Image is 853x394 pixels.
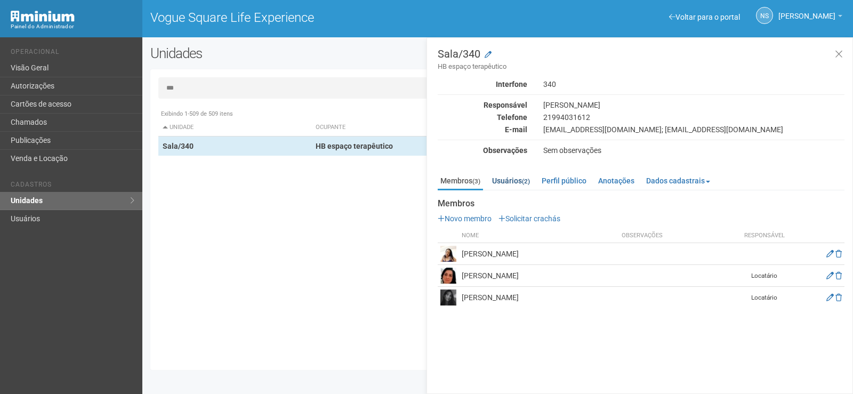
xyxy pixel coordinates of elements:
a: Editar membro [826,293,834,302]
div: Telefone [430,112,535,122]
a: Perfil público [539,173,589,189]
small: (2) [522,178,530,185]
li: Cadastros [11,181,134,192]
a: Novo membro [438,214,492,223]
div: Sem observações [535,146,852,155]
a: Excluir membro [835,293,842,302]
div: Observações [430,146,535,155]
strong: HB espaço terapêutico [316,142,393,150]
strong: Sala/340 [163,142,194,150]
div: Responsável [430,100,535,110]
a: Membros(3) [438,173,483,190]
th: Responsável [738,229,791,243]
img: user.png [440,290,456,305]
li: Operacional [11,48,134,59]
h3: Sala/340 [438,49,844,71]
a: [PERSON_NAME] [778,13,842,22]
a: Solicitar crachás [498,214,560,223]
a: Dados cadastrais [643,173,713,189]
th: Unidade: activate to sort column descending [158,119,312,136]
a: Editar membro [826,250,834,258]
div: Exibindo 1-509 de 509 itens [158,109,837,119]
h2: Unidades [150,45,431,61]
td: [PERSON_NAME] [459,265,619,287]
h1: Vogue Square Life Experience [150,11,490,25]
span: Nicolle Silva [778,2,835,20]
th: Observações [619,229,738,243]
a: Editar membro [826,271,834,280]
td: [PERSON_NAME] [459,243,619,265]
td: Locatário [738,265,791,287]
a: Modificar a unidade [485,50,492,60]
td: [PERSON_NAME] [459,287,619,309]
div: Interfone [430,79,535,89]
div: 340 [535,79,852,89]
small: (3) [472,178,480,185]
a: NS [756,7,773,24]
div: E-mail [430,125,535,134]
a: Voltar para o portal [669,13,740,21]
small: HB espaço terapêutico [438,62,844,71]
img: user.png [440,268,456,284]
div: [PERSON_NAME] [535,100,852,110]
strong: Membros [438,199,844,208]
div: 21994031612 [535,112,852,122]
a: Excluir membro [835,250,842,258]
img: user.png [440,246,456,262]
a: Anotações [596,173,637,189]
div: Painel do Administrador [11,22,134,31]
img: Minium [11,11,75,22]
th: Nome [459,229,619,243]
div: [EMAIL_ADDRESS][DOMAIN_NAME]; [EMAIL_ADDRESS][DOMAIN_NAME] [535,125,852,134]
th: Ocupante: activate to sort column ascending [311,119,591,136]
a: Excluir membro [835,271,842,280]
td: Locatário [738,287,791,309]
a: Usuários(2) [489,173,533,189]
